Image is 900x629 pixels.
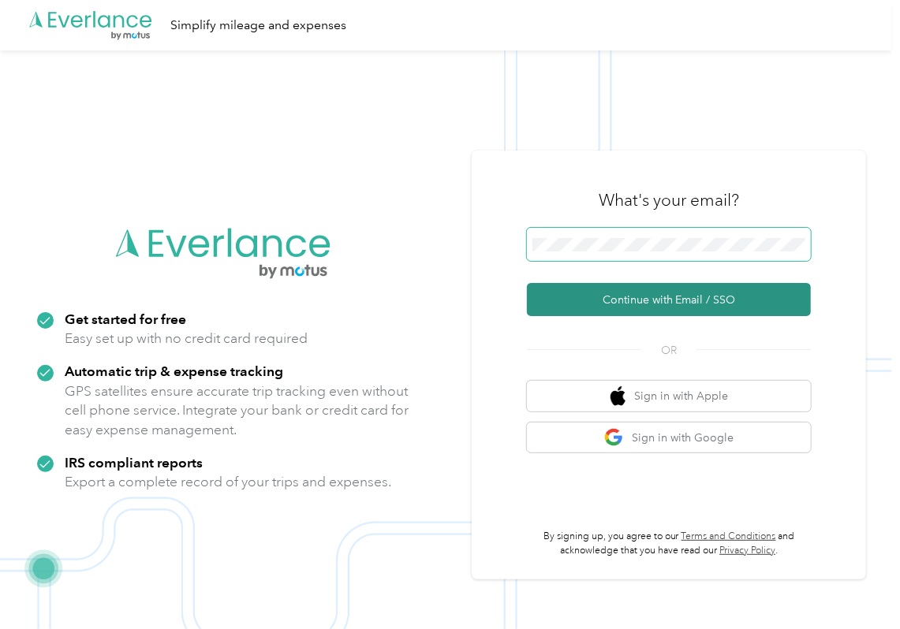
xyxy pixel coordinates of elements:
[682,530,776,542] a: Terms and Conditions
[65,381,409,440] p: GPS satellites ensure accurate trip tracking even without cell phone service. Integrate your bank...
[170,16,346,35] div: Simplify mileage and expenses
[641,342,696,359] span: OR
[527,381,811,411] button: apple logoSign in with Apple
[812,541,900,629] iframe: Everlance-gr Chat Button Frame
[65,311,186,327] strong: Get started for free
[527,422,811,453] button: google logoSign in with Google
[65,363,283,379] strong: Automatic trip & expense tracking
[604,428,624,448] img: google logo
[65,472,391,492] p: Export a complete record of your trips and expenses.
[719,545,775,556] a: Privacy Policy
[527,530,811,557] p: By signing up, you agree to our and acknowledge that you have read our .
[527,283,811,316] button: Continue with Email / SSO
[611,386,626,406] img: apple logo
[65,329,308,348] p: Easy set up with no credit card required
[599,189,739,211] h3: What's your email?
[65,454,203,471] strong: IRS compliant reports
